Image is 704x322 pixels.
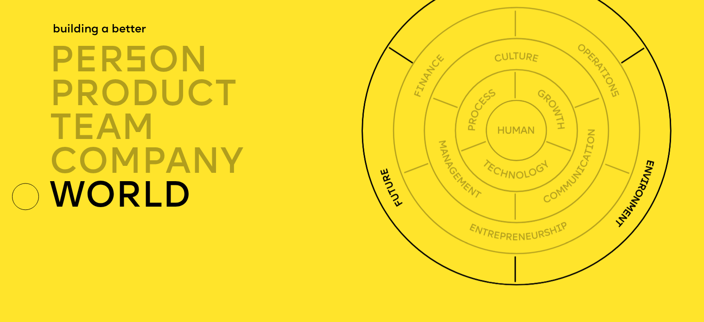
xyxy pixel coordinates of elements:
div: per on [50,44,367,77]
div: world [50,179,367,213]
div: product [50,77,367,111]
span: s [124,44,148,81]
div: company [50,145,367,179]
div: TEAM [50,111,367,145]
div: building a better [53,22,146,38]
